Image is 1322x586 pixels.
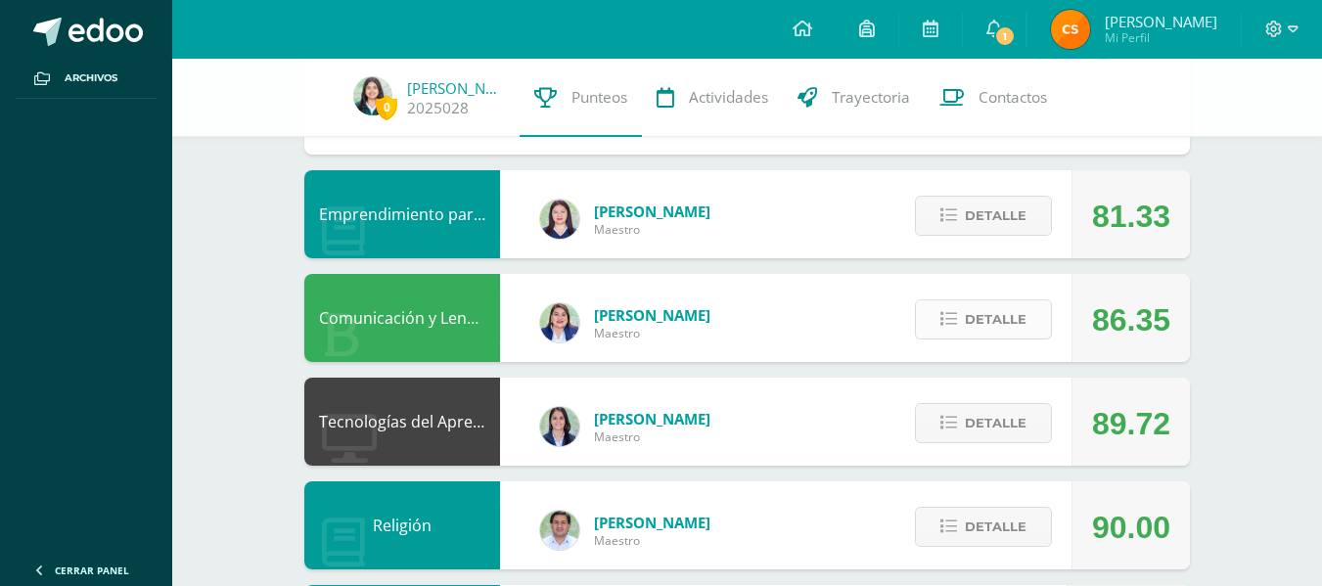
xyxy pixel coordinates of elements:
a: Trayectoria [783,59,925,137]
button: Detalle [915,403,1052,443]
div: 89.72 [1092,380,1170,468]
span: Actividades [689,87,768,108]
img: 97caf0f34450839a27c93473503a1ec1.png [540,303,579,342]
span: Maestro [594,428,710,445]
span: Detalle [965,301,1026,338]
a: Punteos [520,59,642,137]
img: d9abd7a04bca839026e8d591fa2944fe.png [353,76,392,115]
a: Actividades [642,59,783,137]
div: 90.00 [1092,483,1170,571]
span: [PERSON_NAME] [594,305,710,325]
span: Trayectoria [832,87,910,108]
button: Detalle [915,507,1052,547]
span: Mi Perfil [1105,29,1217,46]
span: [PERSON_NAME] [594,513,710,532]
span: [PERSON_NAME] [594,409,710,428]
span: Detalle [965,509,1026,545]
span: Maestro [594,325,710,341]
button: Detalle [915,196,1052,236]
span: 1 [994,25,1016,47]
a: [PERSON_NAME] [407,78,505,98]
span: Contactos [979,87,1047,108]
span: Punteos [571,87,627,108]
div: Comunicación y Lenguaje, Idioma Español [304,274,500,362]
a: Archivos [16,59,157,99]
span: Archivos [65,70,117,86]
span: Maestro [594,532,710,549]
div: Tecnologías del Aprendizaje y la Comunicación: Computación [304,378,500,466]
span: Cerrar panel [55,563,129,577]
img: a452c7054714546f759a1a740f2e8572.png [540,200,579,239]
span: 0 [376,95,397,119]
img: f767cae2d037801592f2ba1a5db71a2a.png [540,511,579,550]
button: Detalle [915,299,1052,339]
img: 7489ccb779e23ff9f2c3e89c21f82ed0.png [540,407,579,446]
span: [PERSON_NAME] [594,202,710,221]
div: 81.33 [1092,172,1170,260]
span: Detalle [965,405,1026,441]
span: Detalle [965,198,1026,234]
img: 236f60812479887bd343fffca26c79af.png [1051,10,1090,49]
a: Contactos [925,59,1062,137]
div: Religión [304,481,500,569]
span: Maestro [594,221,710,238]
div: 86.35 [1092,276,1170,364]
a: 2025028 [407,98,469,118]
span: [PERSON_NAME] [1105,12,1217,31]
div: Emprendimiento para la Productividad [304,170,500,258]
